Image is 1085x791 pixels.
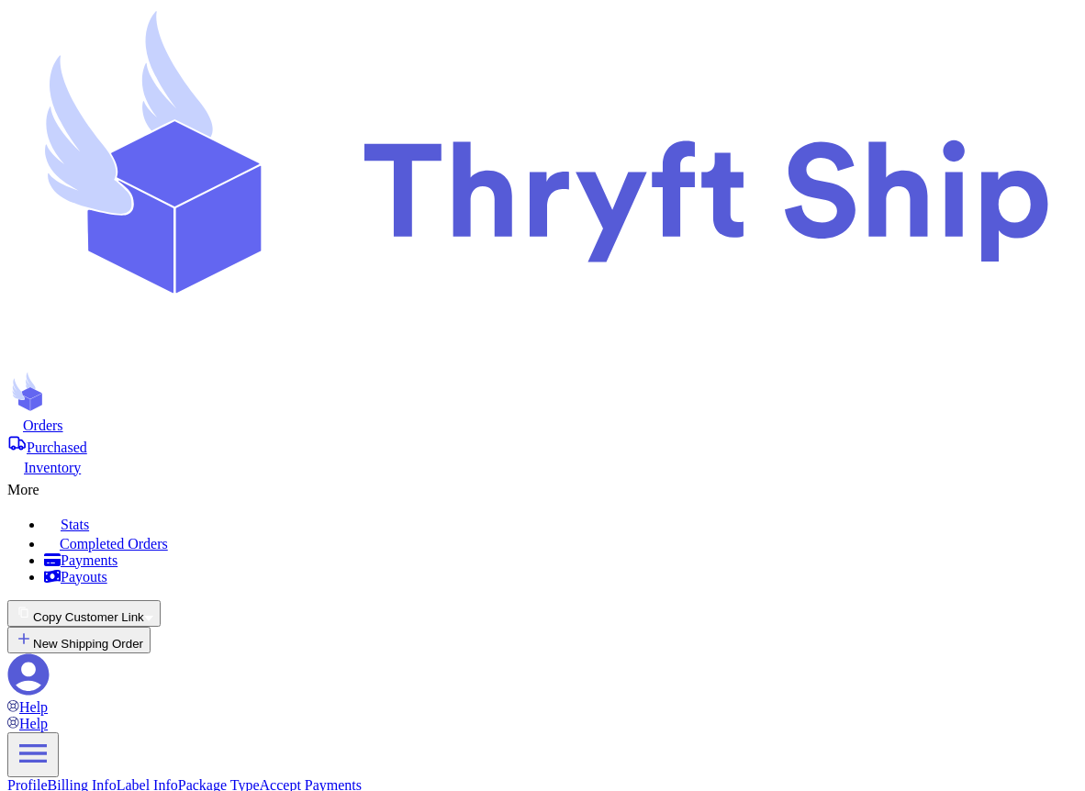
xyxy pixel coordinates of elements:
[7,600,161,627] button: Copy Customer Link
[7,434,1078,456] a: Purchased
[7,476,1078,498] div: More
[23,418,63,433] span: Orders
[44,533,1078,552] a: Completed Orders
[61,569,107,585] span: Payouts
[44,569,1078,585] a: Payouts
[7,716,48,731] a: Help
[27,440,87,455] span: Purchased
[7,699,48,715] a: Help
[24,460,81,475] span: Inventory
[7,456,1078,476] a: Inventory
[19,716,48,731] span: Help
[7,627,151,653] button: New Shipping Order
[44,513,1078,533] a: Stats
[60,536,168,551] span: Completed Orders
[61,517,89,532] span: Stats
[7,416,1078,434] a: Orders
[61,552,117,568] span: Payments
[19,699,48,715] span: Help
[44,552,1078,569] a: Payments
